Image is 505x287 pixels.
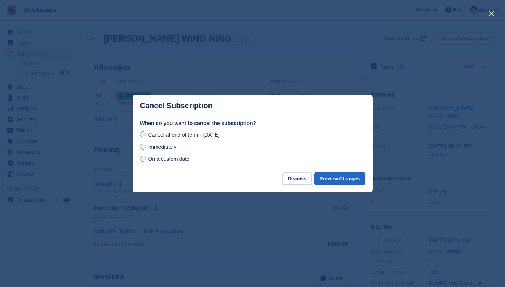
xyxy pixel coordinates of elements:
[148,132,219,138] span: Cancel at end of term - [DATE]
[140,131,146,137] input: Cancel at end of term - [DATE]
[148,156,190,162] span: On a custom date
[140,119,365,127] label: When do you want to cancel the subscription?
[282,172,312,185] button: Dismiss
[314,172,365,185] button: Preview Changes
[140,143,146,150] input: Immediately
[140,101,213,110] p: Cancel Subscription
[140,156,146,162] input: On a custom date
[485,8,497,20] button: close
[148,144,176,150] span: Immediately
